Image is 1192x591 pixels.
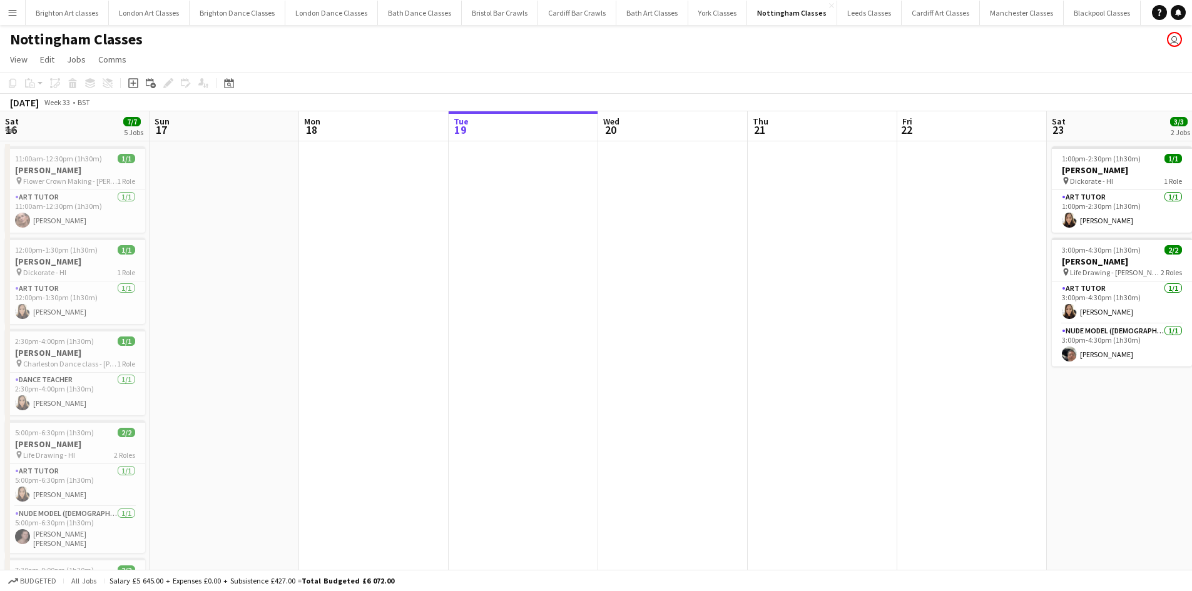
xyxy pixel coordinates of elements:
span: 2 Roles [1161,268,1182,277]
h3: [PERSON_NAME] [5,347,145,358]
span: Flower Crown Making - [PERSON_NAME] [23,176,117,186]
span: 2/2 [118,565,135,575]
button: Bristol Bar Crawls [462,1,538,25]
span: 21 [751,123,768,137]
div: 2 Jobs [1171,128,1190,137]
app-card-role: Art Tutor1/15:00pm-6:30pm (1h30m)[PERSON_NAME] [5,464,145,507]
h3: [PERSON_NAME] [5,256,145,267]
span: 1/1 [118,336,135,346]
span: Wed [603,116,619,127]
span: Edit [40,54,54,65]
span: Week 33 [41,98,73,107]
app-job-card: 2:30pm-4:00pm (1h30m)1/1[PERSON_NAME] Charleston Dance class - [PERSON_NAME]1 RoleDance Teacher1/... [5,329,145,415]
button: Brighton Dance Classes [190,1,285,25]
app-job-card: 11:00am-12:30pm (1h30m)1/1[PERSON_NAME] Flower Crown Making - [PERSON_NAME]1 RoleArt Tutor1/111:0... [5,146,145,233]
div: [DATE] [10,96,39,109]
span: 1/1 [118,154,135,163]
span: Dickorate - HI [1070,176,1113,186]
span: Sat [1052,116,1066,127]
span: 18 [302,123,320,137]
button: Nottingham Classes [747,1,837,25]
div: Salary £5 645.00 + Expenses £0.00 + Subsistence £427.00 = [110,576,394,585]
div: BST [78,98,90,107]
app-card-role: Art Tutor1/13:00pm-4:30pm (1h30m)[PERSON_NAME] [1052,281,1192,324]
a: Comms [93,51,131,68]
span: Sat [5,116,19,127]
app-user-avatar: VOSH Limited [1167,32,1182,47]
button: York Classes [688,1,747,25]
app-card-role: Art Tutor1/111:00am-12:30pm (1h30m)[PERSON_NAME] [5,190,145,233]
span: Charleston Dance class - [PERSON_NAME] [23,359,117,368]
a: Jobs [62,51,91,68]
button: Cardiff Art Classes [902,1,980,25]
span: 1 Role [1164,176,1182,186]
button: Budgeted [6,574,58,588]
app-card-role: Dance Teacher1/12:30pm-4:00pm (1h30m)[PERSON_NAME] [5,373,145,415]
span: Budgeted [20,577,56,585]
button: London Art Classes [109,1,190,25]
app-card-role: Art Tutor1/112:00pm-1:30pm (1h30m)[PERSON_NAME] [5,281,145,324]
span: 23 [1050,123,1066,137]
span: 1:00pm-2:30pm (1h30m) [1062,154,1141,163]
span: 2/2 [1164,245,1182,255]
a: View [5,51,33,68]
h3: [PERSON_NAME] [1052,164,1192,176]
span: 12:00pm-1:30pm (1h30m) [15,245,98,255]
span: 1/1 [118,245,135,255]
span: Life Drawing - [PERSON_NAME] [1070,268,1161,277]
span: 2:30pm-4:00pm (1h30m) [15,336,94,346]
span: 7/7 [123,117,141,126]
span: 3:00pm-4:30pm (1h30m) [1062,245,1141,255]
span: 1 Role [117,176,135,186]
button: Brighton Art classes [26,1,109,25]
span: 2 Roles [114,450,135,460]
span: 1 Role [117,359,135,368]
a: Edit [35,51,59,68]
app-card-role: Art Tutor1/11:00pm-2:30pm (1h30m)[PERSON_NAME] [1052,190,1192,233]
button: Blackpool Classes [1064,1,1141,25]
span: 1 Role [117,268,135,277]
button: Bath Art Classes [616,1,688,25]
span: 7:30pm-9:00pm (1h30m) [15,565,94,575]
span: 2/2 [118,428,135,437]
span: 1/1 [1164,154,1182,163]
app-card-role: Nude Model ([DEMOGRAPHIC_DATA])1/15:00pm-6:30pm (1h30m)[PERSON_NAME] [PERSON_NAME] [5,507,145,553]
h1: Nottingham Classes [10,30,143,49]
span: 5:00pm-6:30pm (1h30m) [15,428,94,437]
app-job-card: 12:00pm-1:30pm (1h30m)1/1[PERSON_NAME] Dickorate - HI1 RoleArt Tutor1/112:00pm-1:30pm (1h30m)[PER... [5,238,145,324]
span: Life Drawing - HI [23,450,75,460]
span: 22 [900,123,912,137]
span: Sun [155,116,170,127]
span: 20 [601,123,619,137]
button: London Dance Classes [285,1,378,25]
button: Cardiff Bar Crawls [538,1,616,25]
span: Fri [902,116,912,127]
span: Comms [98,54,126,65]
span: Thu [753,116,768,127]
span: Tue [454,116,469,127]
button: Bath Dance Classes [378,1,462,25]
app-card-role: Nude Model ([DEMOGRAPHIC_DATA])1/13:00pm-4:30pm (1h30m)[PERSON_NAME] [1052,324,1192,366]
span: 16 [3,123,19,137]
span: 19 [452,123,469,137]
span: All jobs [69,576,99,585]
span: 3/3 [1170,117,1188,126]
span: 11:00am-12:30pm (1h30m) [15,154,102,163]
h3: [PERSON_NAME] [5,164,145,176]
span: Jobs [67,54,86,65]
span: Mon [304,116,320,127]
app-job-card: 1:00pm-2:30pm (1h30m)1/1[PERSON_NAME] Dickorate - HI1 RoleArt Tutor1/11:00pm-2:30pm (1h30m)[PERSO... [1052,146,1192,233]
h3: [PERSON_NAME] [1052,256,1192,267]
app-job-card: 3:00pm-4:30pm (1h30m)2/2[PERSON_NAME] Life Drawing - [PERSON_NAME]2 RolesArt Tutor1/13:00pm-4:30p... [1052,238,1192,366]
span: Total Budgeted £6 072.00 [302,576,394,585]
app-job-card: 5:00pm-6:30pm (1h30m)2/2[PERSON_NAME] Life Drawing - HI2 RolesArt Tutor1/15:00pm-6:30pm (1h30m)[P... [5,420,145,553]
div: 5 Jobs [124,128,143,137]
button: Leeds Classes [837,1,902,25]
span: 17 [153,123,170,137]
